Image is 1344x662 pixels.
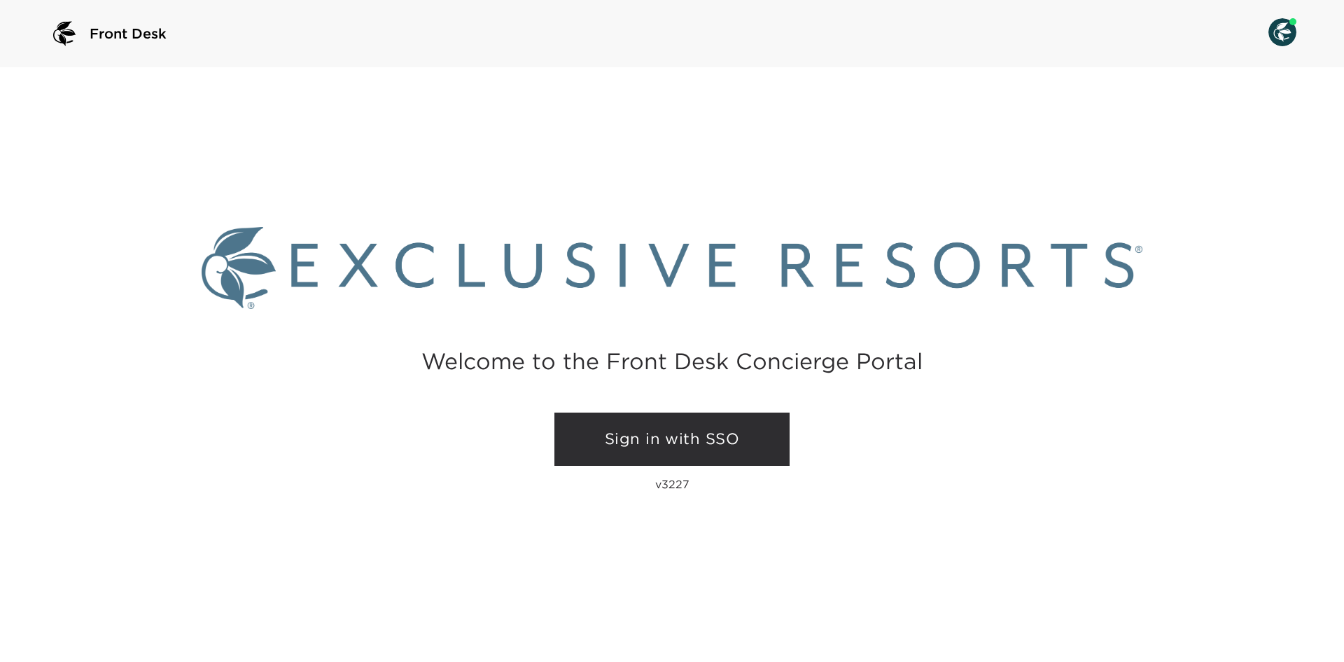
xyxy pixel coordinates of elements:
[554,413,790,466] a: Sign in with SSO
[202,227,1142,309] img: Exclusive Resorts logo
[90,24,167,43] span: Front Desk
[421,350,923,372] h2: Welcome to the Front Desk Concierge Portal
[1268,18,1296,46] img: User
[48,17,81,50] img: logo
[655,477,689,491] p: v3227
